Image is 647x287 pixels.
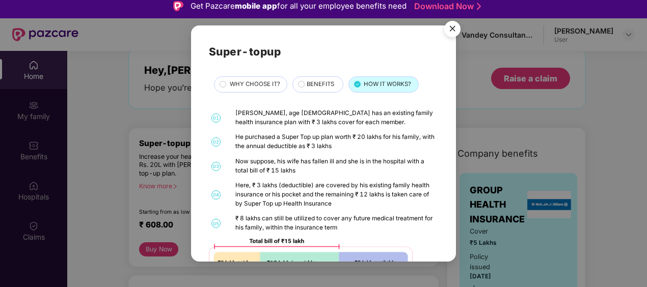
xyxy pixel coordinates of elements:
button: Close [438,16,466,43]
span: 05 [211,219,221,228]
div: Here, ₹ 3 lakhs (deductible) are covered by his existing family health insurance or his pocket an... [235,181,436,208]
span: HOW IT WORKS? [364,80,411,89]
img: Stroke [477,1,481,12]
strong: mobile app [235,1,277,11]
a: Download Now [414,1,478,12]
span: 03 [211,162,221,171]
h2: Super-topup [209,43,438,60]
span: WHY CHOOSE IT? [230,80,280,89]
img: Logo [173,1,183,11]
div: He purchased a Super Top up plan worth ₹ 20 lakhs for his family, with the annual deductible as ₹... [235,133,436,151]
span: 01 [211,113,221,123]
div: ₹ 8 lakhs can still be utilized to cover any future medical treatment for his family, within the ... [235,214,436,232]
div: [PERSON_NAME], age [DEMOGRAPHIC_DATA] has an existing family health insurance plan with ₹ 3 lakhs... [235,109,436,127]
span: BENEFITS [307,80,334,89]
span: 04 [211,190,221,199]
img: svg+xml;base64,PHN2ZyB4bWxucz0iaHR0cDovL3d3dy53My5vcmcvMjAwMC9zdmciIHdpZHRoPSI1NiIgaGVpZ2h0PSI1Ni... [438,16,467,45]
div: Now suppose, his wife has fallen ill and she is in the hospital with a total bill of ₹ 15 lakhs [235,157,436,175]
span: 02 [211,137,221,147]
